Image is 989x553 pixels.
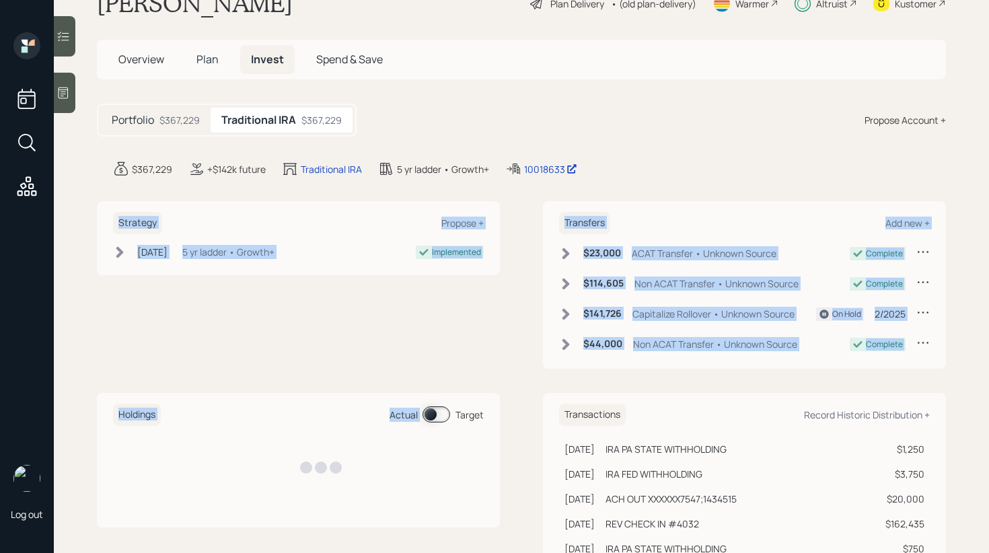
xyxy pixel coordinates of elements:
div: IRA FED WITHHOLDING [606,467,702,481]
div: Log out [11,508,43,521]
div: +$142k future [207,162,266,176]
h5: Traditional IRA [221,114,296,126]
span: Spend & Save [316,52,383,67]
div: Traditional IRA [301,162,362,176]
div: [DATE] [564,467,595,481]
div: $367,229 [132,162,172,176]
div: $3,750 [885,467,924,481]
span: Overview [118,52,164,67]
div: Propose + [441,217,484,229]
div: Non ACAT Transfer • Unknown Source [633,337,797,351]
div: 10018633 [524,162,577,176]
div: $162,435 [885,517,924,531]
div: [DATE] [564,492,595,506]
div: Implemented [432,246,481,258]
div: Record Historic Distribution + [804,408,930,421]
div: Propose Account + [865,113,946,127]
span: Invest [251,52,284,67]
div: REV CHECK IN #4032 [606,517,699,531]
div: ACH OUT XXXXXX7547;1434515 [606,492,737,506]
div: ACAT Transfer • Unknown Source [632,246,776,260]
h6: $114,605 [583,278,624,289]
div: Complete [866,338,903,351]
div: 5 yr ladder • Growth+ [182,245,274,259]
div: IRA PA STATE WITHHOLDING [606,442,727,456]
div: Target [455,408,484,422]
div: [DATE] [564,442,595,456]
div: 5 yr ladder • Growth+ [397,162,489,176]
div: Capitalize Rollover • Unknown Source [632,307,795,321]
span: Plan [196,52,219,67]
h6: Transactions [559,404,626,426]
h5: Portfolio [112,114,154,126]
div: On Hold [832,308,861,320]
div: Non ACAT Transfer • Unknown Source [634,276,799,291]
h6: $141,726 [583,308,622,320]
div: $20,000 [885,492,924,506]
h6: Holdings [113,404,161,426]
div: $367,229 [159,113,200,127]
div: Actual [390,408,418,422]
div: Add new + [885,217,930,229]
h6: $44,000 [583,338,622,350]
img: retirable_logo.png [13,465,40,492]
div: [DATE] [137,245,168,259]
div: Complete [866,278,903,290]
div: [DATE] [564,517,595,531]
div: Complete [866,248,903,260]
div: $1,250 [885,442,924,456]
h6: $23,000 [583,248,621,259]
div: 2/2025 [875,307,906,321]
h6: Strategy [113,212,162,234]
div: $367,229 [301,113,342,127]
h6: Transfers [559,212,610,234]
